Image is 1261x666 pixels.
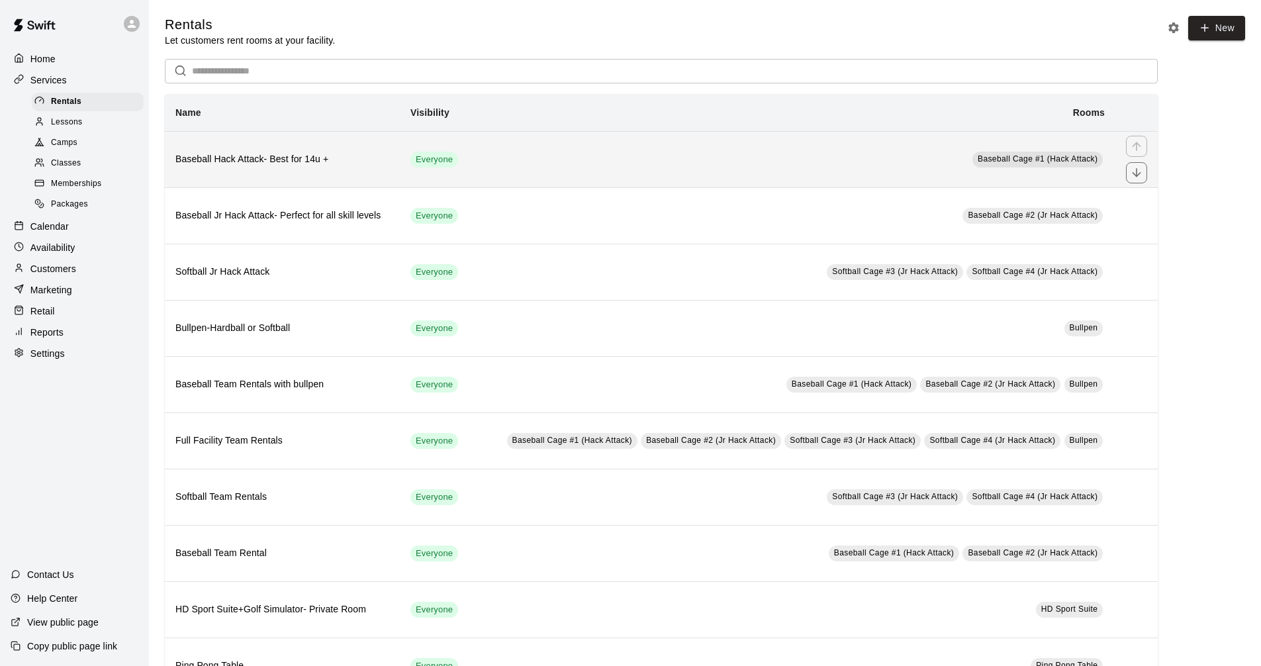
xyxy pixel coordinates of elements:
[790,436,915,445] span: Softball Cage #3 (Jr Hack Attack)
[410,377,458,393] div: This service is visible to all of your customers
[175,434,389,448] h6: Full Facility Team Rentals
[165,34,335,47] p: Let customers rent rooms at your facility.
[11,49,138,69] a: Home
[1073,107,1105,118] b: Rooms
[175,602,389,617] h6: HD Sport Suite+Golf Simulator- Private Room
[30,305,55,318] p: Retail
[51,116,83,129] span: Lessons
[1070,436,1098,445] span: Bullpen
[32,174,149,195] a: Memberships
[32,113,144,132] div: Lessons
[27,568,74,581] p: Contact Us
[410,154,458,166] span: Everyone
[32,195,144,214] div: Packages
[410,264,458,280] div: This service is visible to all of your customers
[410,379,458,391] span: Everyone
[175,152,389,167] h6: Baseball Hack Attack- Best for 14u +
[410,435,458,448] span: Everyone
[410,491,458,504] span: Everyone
[30,283,72,297] p: Marketing
[1126,162,1147,183] button: move item down
[32,133,149,154] a: Camps
[32,154,149,174] a: Classes
[410,322,458,335] span: Everyone
[51,136,77,150] span: Camps
[832,492,958,501] span: Softball Cage #3 (Jr Hack Attack)
[646,436,776,445] span: Baseball Cage #2 (Jr Hack Attack)
[32,134,144,152] div: Camps
[32,93,144,111] div: Rentals
[175,107,201,118] b: Name
[32,154,144,173] div: Classes
[410,546,458,561] div: This service is visible to all of your customers
[968,548,1098,557] span: Baseball Cage #2 (Jr Hack Attack)
[410,152,458,167] div: This service is visible to all of your customers
[410,320,458,336] div: This service is visible to all of your customers
[32,175,144,193] div: Memberships
[832,267,958,276] span: Softball Cage #3 (Jr Hack Attack)
[1041,604,1098,614] span: HD Sport Suite
[972,267,1098,276] span: Softball Cage #4 (Jr Hack Attack)
[30,241,75,254] p: Availability
[30,52,56,66] p: Home
[968,211,1098,220] span: Baseball Cage #2 (Jr Hack Attack)
[32,91,149,112] a: Rentals
[32,112,149,132] a: Lessons
[1070,323,1098,332] span: Bullpen
[51,177,101,191] span: Memberships
[30,262,76,275] p: Customers
[410,107,449,118] b: Visibility
[27,592,77,605] p: Help Center
[792,379,911,389] span: Baseball Cage #1 (Hack Attack)
[11,216,138,236] a: Calendar
[972,492,1098,501] span: Softball Cage #4 (Jr Hack Attack)
[175,321,389,336] h6: Bullpen-Hardball or Softball
[11,344,138,363] a: Settings
[51,157,81,170] span: Classes
[512,436,632,445] span: Baseball Cage #1 (Hack Attack)
[978,154,1098,164] span: Baseball Cage #1 (Hack Attack)
[410,433,458,449] div: This service is visible to all of your customers
[410,210,458,222] span: Everyone
[11,259,138,279] a: Customers
[410,489,458,505] div: This service is visible to all of your customers
[410,604,458,616] span: Everyone
[30,347,65,360] p: Settings
[11,301,138,321] a: Retail
[30,220,69,233] p: Calendar
[11,70,138,90] a: Services
[175,209,389,223] h6: Baseball Jr Hack Attack- Perfect for all skill levels
[11,238,138,258] a: Availability
[27,616,99,629] p: View public page
[175,377,389,392] h6: Baseball Team Rentals with bullpen
[27,640,117,653] p: Copy public page link
[1070,379,1098,389] span: Bullpen
[51,198,88,211] span: Packages
[410,208,458,224] div: This service is visible to all of your customers
[165,16,335,34] h5: Rentals
[834,548,954,557] span: Baseball Cage #1 (Hack Attack)
[410,547,458,560] span: Everyone
[175,546,389,561] h6: Baseball Team Rental
[51,95,81,109] span: Rentals
[410,266,458,279] span: Everyone
[929,436,1055,445] span: Softball Cage #4 (Jr Hack Attack)
[11,322,138,342] a: Reports
[175,265,389,279] h6: Softball Jr Hack Attack
[175,490,389,504] h6: Softball Team Rentals
[11,280,138,300] a: Marketing
[32,195,149,215] a: Packages
[1164,18,1184,38] button: Rental settings
[1188,16,1245,40] a: New
[30,326,64,339] p: Reports
[410,602,458,618] div: This service is visible to all of your customers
